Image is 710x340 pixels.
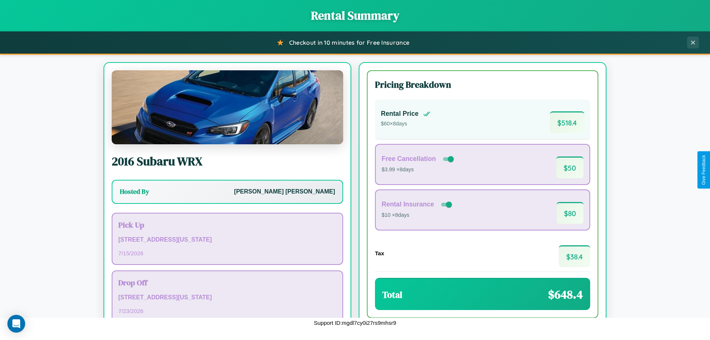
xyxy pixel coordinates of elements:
[234,186,335,197] p: [PERSON_NAME] [PERSON_NAME]
[559,245,590,267] span: $ 38.4
[314,318,396,328] p: Support ID: mgdl7cy0i27rs9mhsr9
[375,250,384,256] h4: Tax
[382,211,453,220] p: $10 × 8 days
[118,248,337,258] p: 7 / 15 / 2026
[118,292,337,303] p: [STREET_ADDRESS][US_STATE]
[120,187,149,196] h3: Hosted By
[118,235,337,245] p: [STREET_ADDRESS][US_STATE]
[382,289,402,301] h3: Total
[701,155,706,185] div: Give Feedback
[382,201,434,208] h4: Rental Insurance
[375,78,590,91] h3: Pricing Breakdown
[381,110,419,118] h4: Rental Price
[118,277,337,288] h3: Drop Off
[112,70,343,144] img: Subaru WRX
[112,153,343,169] h2: 2016 Subaru WRX
[381,119,430,129] p: $ 60 × 8 days
[118,306,337,316] p: 7 / 23 / 2026
[557,202,584,224] span: $ 80
[548,286,583,303] span: $ 648.4
[118,219,337,230] h3: Pick Up
[7,7,703,24] h1: Rental Summary
[382,155,436,163] h4: Free Cancellation
[550,111,584,133] span: $ 518.4
[7,315,25,333] div: Open Intercom Messenger
[556,156,584,178] span: $ 50
[289,39,409,46] span: Checkout in 10 minutes for Free Insurance
[382,165,455,175] p: $3.99 × 8 days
